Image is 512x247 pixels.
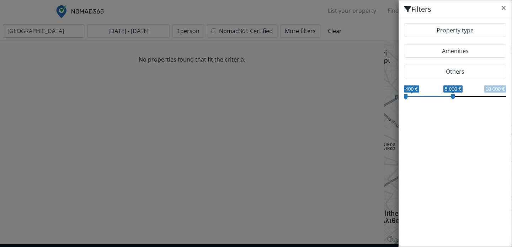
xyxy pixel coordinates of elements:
[437,26,474,34] span: Property type
[404,4,431,15] h5: Filters
[443,85,463,93] span: 5 000 €
[446,68,464,75] span: Others
[404,44,506,58] button: Amenities
[404,85,419,93] span: 400 €
[484,85,507,93] span: 10 000 €
[404,23,506,37] button: Property type
[404,65,506,78] button: Others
